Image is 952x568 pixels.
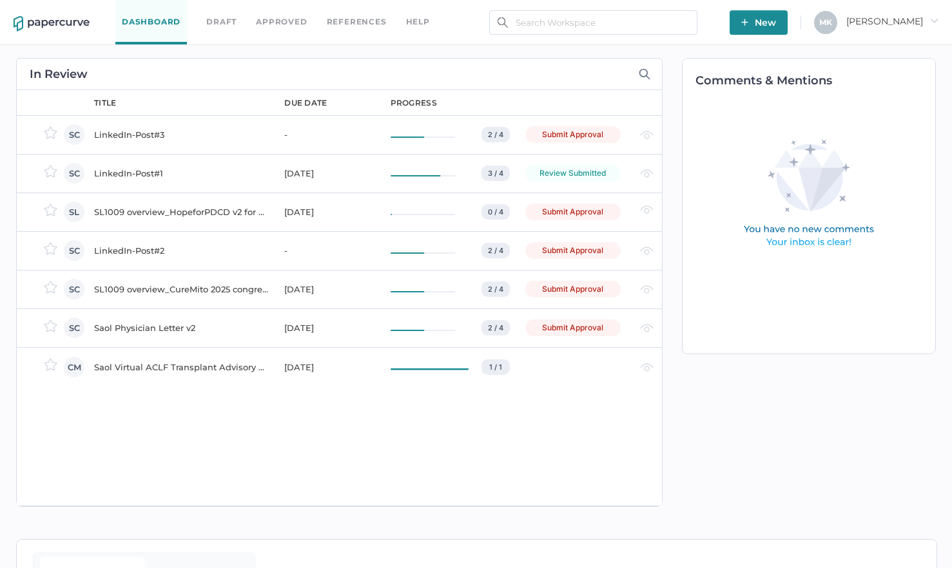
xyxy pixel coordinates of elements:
[30,68,88,80] h2: In Review
[716,129,902,259] img: comments-empty-state.0193fcf7.svg
[640,205,654,214] img: eye-light-gray.b6d092a5.svg
[94,320,269,336] div: Saol Physician Letter v2
[44,281,57,294] img: star-inactive.70f2008a.svg
[256,15,307,29] a: Approved
[391,97,437,109] div: progress
[94,97,117,109] div: title
[481,166,510,181] div: 3 / 4
[525,126,621,143] div: Submit Approval
[640,285,654,294] img: eye-light-gray.b6d092a5.svg
[44,358,57,371] img: star-inactive.70f2008a.svg
[94,204,269,220] div: SL1009 overview_HopeforPDCD v2 for PRC [DATE]
[639,68,650,80] img: search-icon-expand.c6106642.svg
[481,281,510,297] div: 2 / 4
[284,166,374,181] div: [DATE]
[271,115,377,154] td: -
[284,359,374,375] div: [DATE]
[929,16,938,25] i: arrow_right
[481,204,510,220] div: 0 / 4
[44,126,57,139] img: star-inactive.70f2008a.svg
[741,10,776,35] span: New
[730,10,788,35] button: New
[94,281,269,297] div: SL1009 overview_CureMito 2025 congress_for PRC
[64,240,84,261] div: SC
[94,243,269,258] div: LinkedIn-Post#2
[94,166,269,181] div: LinkedIn-Post#1
[640,247,654,255] img: eye-light-gray.b6d092a5.svg
[64,357,84,377] div: CM
[284,281,374,297] div: [DATE]
[525,204,621,220] div: Submit Approval
[481,243,510,258] div: 2 / 4
[525,165,621,182] div: Review Submitted
[640,131,654,139] img: eye-light-gray.b6d092a5.svg
[489,10,697,35] input: Search Workspace
[206,15,237,29] a: Draft
[94,127,269,142] div: LinkedIn-Post#3
[44,204,57,216] img: star-inactive.70f2008a.svg
[640,169,654,178] img: eye-light-gray.b6d092a5.svg
[695,75,935,86] h2: Comments & Mentions
[327,15,387,29] a: References
[284,204,374,220] div: [DATE]
[64,163,84,184] div: SC
[94,359,269,375] div: Saol Virtual ACLF Transplant Advisory Board
[525,319,621,336] div: Submit Approval
[481,359,510,375] div: 1 / 1
[44,319,57,332] img: star-inactive.70f2008a.svg
[44,242,57,255] img: star-inactive.70f2008a.svg
[14,16,90,32] img: papercurve-logo-colour.7244d18c.svg
[271,231,377,270] td: -
[284,97,327,109] div: due date
[846,15,938,27] span: [PERSON_NAME]
[64,317,84,338] div: SC
[525,242,621,259] div: Submit Approval
[498,17,508,28] img: search.bf03fe8b.svg
[64,202,84,222] div: SL
[741,19,748,26] img: plus-white.e19ec114.svg
[640,324,654,332] img: eye-light-gray.b6d092a5.svg
[481,320,510,336] div: 2 / 4
[481,127,510,142] div: 2 / 4
[64,279,84,299] div: SC
[44,165,57,178] img: star-inactive.70f2008a.svg
[406,15,430,29] div: help
[640,363,654,372] img: eye-light-gray.b6d092a5.svg
[284,320,374,336] div: [DATE]
[525,281,621,298] div: Submit Approval
[64,124,84,145] div: SC
[819,17,832,27] span: M K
